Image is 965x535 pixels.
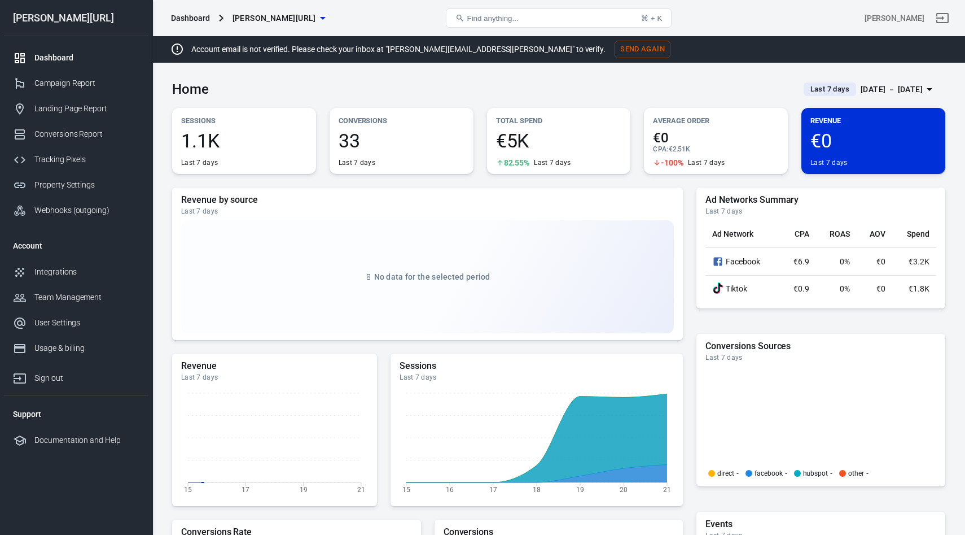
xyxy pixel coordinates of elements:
[810,115,936,127] p: Revenue
[909,257,929,266] span: €3.2K
[181,360,368,372] h5: Revenue
[861,82,923,97] div: [DATE] － [DATE]
[793,257,809,266] span: €6.9
[242,485,249,493] tspan: 17
[34,292,139,303] div: Team Management
[402,485,410,493] tspan: 15
[857,220,892,248] th: AOV
[4,232,148,259] li: Account
[34,205,139,216] div: Webhooks (outgoing)
[653,115,779,127] p: Average Order
[4,401,148,428] li: Support
[181,373,368,382] div: Last 7 days
[876,284,885,293] span: €0
[795,80,945,99] button: Last 7 days[DATE] － [DATE]
[929,5,956,32] a: Sign out
[876,257,885,266] span: €0
[467,14,518,23] span: Find anything...
[34,154,139,166] div: Tracking Pixels
[172,81,209,97] h3: Home
[705,519,936,530] h5: Events
[705,341,936,352] h5: Conversions Sources
[661,159,683,167] span: -100%
[865,12,924,24] div: Account id: Zo3YXUXY
[866,470,869,477] span: -
[191,44,606,55] p: Account email is not verified. Please check your inbox at "[PERSON_NAME][EMAIL_ADDRESS][PERSON_NA...
[34,342,139,354] div: Usage & billing
[712,255,723,268] svg: Facebook Ads
[806,84,854,95] span: Last 7 days
[669,145,691,153] span: €2.51K
[4,96,148,121] a: Landing Page Report
[641,14,662,23] div: ⌘ + K
[780,220,815,248] th: CPA
[34,266,139,278] div: Integrations
[848,470,864,477] p: other
[810,158,847,167] div: Last 7 days
[34,317,139,329] div: User Settings
[228,8,330,29] button: [PERSON_NAME][URL]
[181,207,674,216] div: Last 7 days
[34,128,139,140] div: Conversions Report
[816,220,857,248] th: ROAS
[712,255,773,268] div: Facebook
[712,282,723,295] div: TikTok Ads
[400,360,674,372] h5: Sessions
[357,485,365,493] tspan: 21
[400,373,674,382] div: Last 7 days
[300,485,308,493] tspan: 19
[4,13,148,23] div: [PERSON_NAME][URL]
[663,485,671,493] tspan: 21
[181,115,307,127] p: Sessions
[810,131,936,150] span: €0
[705,220,780,248] th: Ad Network
[840,257,850,266] span: 0%
[496,115,622,127] p: Total Spend
[705,194,936,206] h5: Ad Networks Summary
[4,147,148,172] a: Tracking Pixels
[705,353,936,362] div: Last 7 days
[4,172,148,198] a: Property Settings
[4,336,148,361] a: Usage & billing
[4,285,148,310] a: Team Management
[4,259,148,285] a: Integrations
[892,220,936,248] th: Spend
[34,103,139,115] div: Landing Page Report
[184,485,192,493] tspan: 15
[446,485,454,493] tspan: 16
[34,372,139,384] div: Sign out
[615,41,670,58] button: Send Again
[339,158,375,167] div: Last 7 days
[840,284,850,293] span: 0%
[533,485,541,493] tspan: 18
[171,12,210,24] div: Dashboard
[4,121,148,147] a: Conversions Report
[496,131,622,150] span: €5K
[181,194,674,206] h5: Revenue by source
[785,470,787,477] span: -
[534,158,571,167] div: Last 7 days
[736,470,739,477] span: -
[34,179,139,191] div: Property Settings
[504,159,530,167] span: 82.55%
[653,131,779,145] span: €0
[374,272,490,281] span: No data for the selected period
[4,361,148,391] a: Sign out
[34,77,139,89] div: Campaign Report
[34,52,139,64] div: Dashboard
[620,485,628,493] tspan: 20
[181,158,218,167] div: Last 7 days
[4,310,148,336] a: User Settings
[717,470,734,477] p: direct
[576,485,584,493] tspan: 19
[233,11,316,25] span: glorya.ai
[803,470,828,477] p: hubspot
[688,158,725,167] div: Last 7 days
[181,131,307,150] span: 1.1K
[653,145,668,153] span: CPA :
[489,485,497,493] tspan: 17
[34,434,139,446] div: Documentation and Help
[4,71,148,96] a: Campaign Report
[909,284,929,293] span: €1.8K
[830,470,832,477] span: -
